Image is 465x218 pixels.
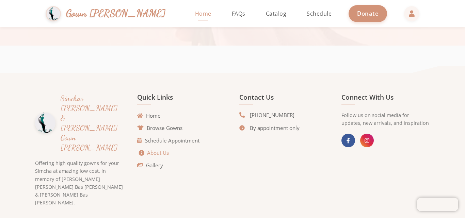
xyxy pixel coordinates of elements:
[66,6,166,21] span: Gown [PERSON_NAME]
[61,93,124,153] h3: Simchas [PERSON_NAME] & [PERSON_NAME] Gown [PERSON_NAME]
[137,112,161,120] a: Home
[232,10,245,17] span: FAQs
[250,111,294,119] span: [PHONE_NUMBER]
[349,5,387,22] a: Donate
[137,124,182,132] a: Browse Gowns
[239,93,328,104] h4: Contact Us
[341,93,430,104] h4: Connect With Us
[137,137,199,145] a: Schedule Appointment
[250,124,300,132] span: By appointment only
[307,10,332,17] span: Schedule
[417,198,458,211] iframe: Chatra live chat
[341,111,430,127] p: Follow us on social media for updates, new arrivals, and inspiration
[46,4,173,23] a: Gown [PERSON_NAME]
[35,159,124,206] p: Offering high quality gowns for your Simcha at amazing low cost. In memory of [PERSON_NAME] [PERS...
[35,113,55,133] img: Gown Gmach Logo
[195,10,211,17] span: Home
[139,149,169,157] a: About Us
[137,162,163,169] a: Gallery
[357,10,379,17] span: Donate
[266,10,287,17] span: Catalog
[46,6,61,21] img: Gown Gmach Logo
[137,93,226,104] h4: Quick Links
